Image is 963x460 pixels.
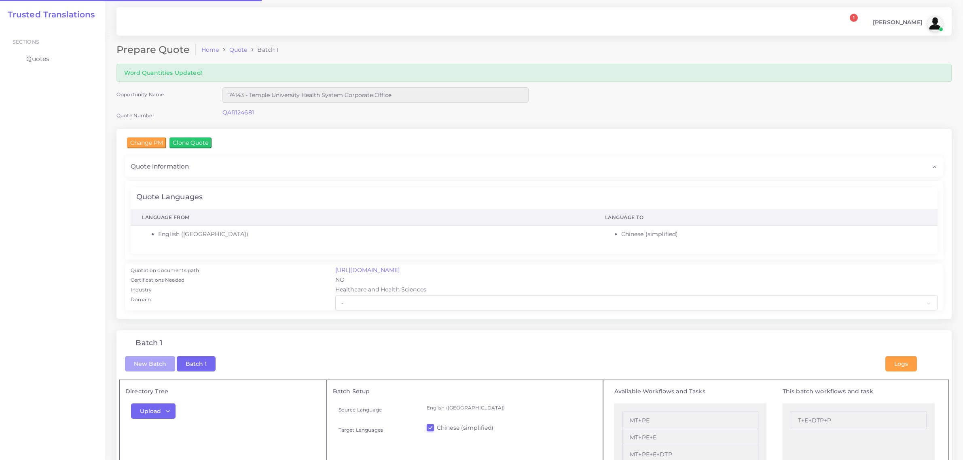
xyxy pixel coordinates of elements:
h5: Directory Tree [125,388,321,395]
label: Chinese (simplified) [437,424,494,432]
h5: Batch Setup [333,388,597,395]
li: Batch 1 [247,46,278,54]
a: Quote [229,46,248,54]
label: Target Languages [339,426,383,433]
div: NO [330,276,943,285]
a: QAR124681 [222,109,254,116]
button: Batch 1 [177,356,216,371]
a: Quotes [6,51,99,68]
h2: Prepare Quote [116,44,196,56]
span: [PERSON_NAME] [873,19,923,25]
a: Home [201,46,219,54]
input: Change PM [127,137,166,148]
li: MT+PE+E [622,429,758,446]
a: [URL][DOMAIN_NAME] [335,266,400,274]
a: [PERSON_NAME]avatar [869,15,946,32]
label: Domain [131,296,151,303]
h5: This batch workflows and task [783,388,935,395]
li: English ([GEOGRAPHIC_DATA]) [158,230,582,238]
li: Chinese (simplified) [621,230,926,238]
li: MT+PE [622,411,758,429]
span: Quote information [131,162,189,171]
div: Quote information [125,156,943,177]
label: Industry [131,286,152,293]
button: Upload [131,403,176,419]
span: Quotes [26,55,49,63]
a: Batch 1 [177,360,216,367]
a: Trusted Translations [2,10,95,19]
th: Language To [594,210,938,226]
button: New Batch [125,356,175,371]
div: Healthcare and Health Sciences [330,285,943,295]
button: Logs [885,356,917,371]
h4: Batch 1 [135,339,163,348]
h4: Quote Languages [136,193,203,202]
label: Opportunity Name [116,91,164,98]
p: English ([GEOGRAPHIC_DATA]) [427,403,592,412]
img: avatar [927,15,943,32]
label: Source Language [339,406,382,413]
li: T+E+DTP+P [791,411,927,429]
label: Quotation documents path [131,267,199,274]
span: 1 [850,14,858,22]
span: Logs [894,360,908,367]
a: New Batch [125,360,175,367]
input: Clone Quote [169,137,212,148]
h5: Available Workflows and Tasks [614,388,766,395]
th: Language From [131,210,594,226]
div: Word Quantities Updated! [116,64,952,81]
label: Quote Number [116,112,155,119]
label: Certifications Needed [131,276,184,284]
a: 1 [842,18,857,29]
span: Sections [13,39,39,45]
